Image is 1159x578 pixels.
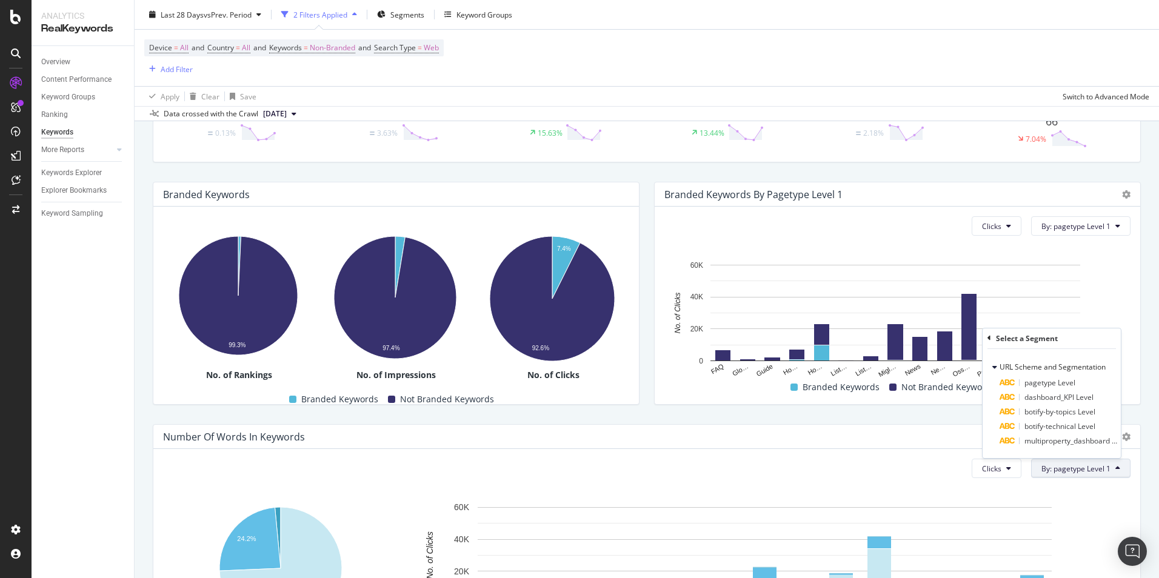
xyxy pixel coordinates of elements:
[664,259,1126,379] svg: A chart.
[538,128,563,138] div: 15.63%
[1063,91,1149,101] div: Switch to Advanced Mode
[1000,362,1106,372] span: URL Scheme and Segmentation
[192,42,204,53] span: and
[803,380,880,394] span: Branded Keywords
[372,5,429,24] button: Segments
[144,87,179,106] button: Apply
[163,369,315,381] div: No. of Rankings
[1024,392,1094,402] span: dashboard_KPI Level
[454,503,470,513] text: 60K
[358,42,371,53] span: and
[215,128,236,138] div: 0.13%
[700,128,724,138] div: 13.44%
[237,535,256,542] text: 24.2%
[982,463,1001,474] span: Clicks
[41,126,125,139] a: Keywords
[41,207,125,220] a: Keyword Sampling
[929,363,946,377] text: Ne…
[557,245,571,252] text: 7.4%
[690,325,703,333] text: 20K
[532,345,549,352] text: 92.6%
[41,73,112,86] div: Content Performance
[161,64,193,74] div: Add Filter
[1041,221,1111,231] span: By: pagetype Level 1
[755,363,773,378] text: Guide
[320,230,470,367] svg: A chart.
[41,167,102,179] div: Keywords Explorer
[456,9,512,19] div: Keyword Groups
[240,91,256,101] div: Save
[382,345,399,352] text: 97.4%
[41,91,125,104] a: Keyword Groups
[477,230,627,369] div: A chart.
[41,10,124,22] div: Analytics
[144,5,266,24] button: Last 28 DaysvsPrev. Period
[856,131,861,135] img: Equal
[41,184,107,197] div: Explorer Bookmarks
[1041,463,1111,474] span: By: pagetype Level 1
[439,5,517,24] button: Keyword Groups
[41,167,125,179] a: Keywords Explorer
[1024,421,1095,431] span: botify-technical Level
[263,108,287,119] span: 2025 Aug. 31st
[163,230,314,362] svg: A chart.
[1024,407,1095,417] span: botify-by-topics Level
[477,369,629,381] div: No. of Clicks
[185,87,219,106] button: Clear
[454,534,470,544] text: 40K
[144,62,193,76] button: Add Filter
[253,42,266,53] span: and
[673,293,682,333] text: No. of Clicks
[41,144,84,156] div: More Reports
[1026,134,1046,144] div: 7.04%
[390,9,424,19] span: Segments
[310,39,355,56] span: Non-Branded
[41,22,124,36] div: RealKeywords
[269,42,302,53] span: Keywords
[41,207,103,220] div: Keyword Sampling
[41,108,125,121] a: Ranking
[208,131,213,135] img: Equal
[400,392,494,407] span: Not Branded Keywords
[1118,537,1147,566] div: Open Intercom Messenger
[204,9,252,19] span: vs Prev. Period
[1024,436,1129,446] span: multiproperty_dashboard Level
[901,380,995,394] span: Not Branded Keywords
[41,56,125,68] a: Overview
[174,42,178,53] span: =
[301,392,378,407] span: Branded Keywords
[41,108,68,121] div: Ranking
[276,5,362,24] button: 2 Filters Applied
[164,108,258,119] div: Data crossed with the Crawl
[710,362,725,376] text: FAQ
[904,362,922,377] text: News
[242,39,250,56] span: All
[1058,87,1149,106] button: Switch to Advanced Mode
[454,566,470,576] text: 20K
[41,126,73,139] div: Keywords
[229,342,245,348] text: 99.3%
[41,91,95,104] div: Keyword Groups
[972,216,1021,236] button: Clicks
[690,261,703,270] text: 60K
[207,42,234,53] span: Country
[699,357,703,365] text: 0
[806,363,823,377] text: Ho…
[161,91,179,101] div: Apply
[180,39,189,56] span: All
[320,369,472,381] div: No. of Impressions
[996,333,1058,344] div: Select a Segment
[225,87,256,106] button: Save
[664,188,843,201] div: Branded Keywords By pagetype Level 1
[374,42,416,53] span: Search Type
[418,42,422,53] span: =
[782,363,799,377] text: Ho…
[982,221,1001,231] span: Clicks
[370,131,375,135] img: Equal
[1024,377,1075,388] span: pagetype Level
[149,42,172,53] span: Device
[41,73,125,86] a: Content Performance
